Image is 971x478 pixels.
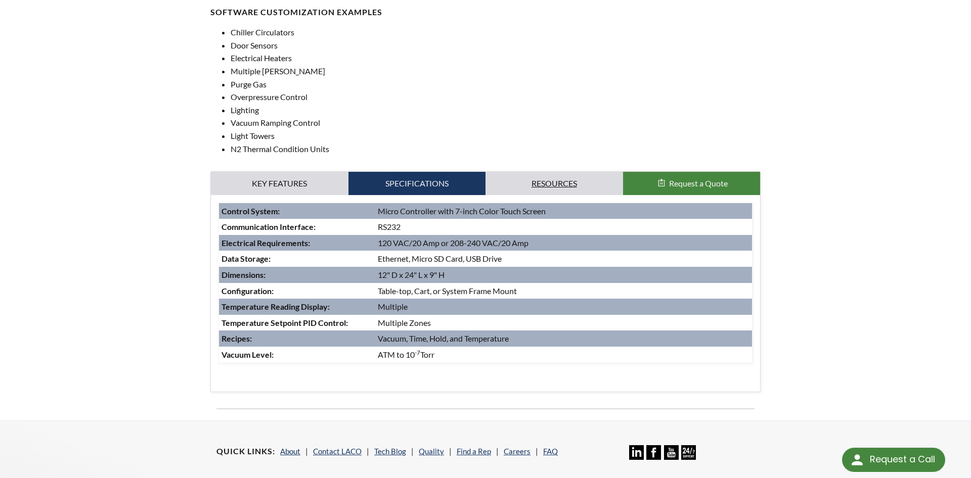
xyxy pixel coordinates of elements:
a: Find a Rep [457,447,491,456]
td: Ethernet, Micro SD Card, USB Drive [375,251,752,267]
a: Tech Blog [374,447,406,456]
strong: Temperature Setpoint PID Control [222,318,346,327]
a: Careers [504,447,531,456]
td: Table-top, Cart, or System Frame Mount [375,283,752,299]
td: : [219,219,375,235]
strong: Control System [222,206,278,216]
td: : [219,203,375,219]
li: Vacuum Ramping Control [231,116,761,129]
h4: Quick Links [216,446,275,457]
td: : [219,267,375,283]
td: ATM to 10 Torr [375,347,752,363]
li: Overpressure Control [231,90,761,104]
a: Resources [485,172,623,195]
span: Request a Quote [669,178,728,188]
td: : [219,251,375,267]
td: : [219,315,375,331]
td: : [219,235,375,251]
sup: -7 [415,349,420,356]
td: : [219,283,375,299]
li: Multiple [PERSON_NAME] [231,65,761,78]
a: 24/7 Support [681,452,696,461]
div: Request a Call [842,448,945,472]
h4: SOFTWARE CUSTOMIZATION EXAMPLES [210,7,761,18]
strong: Vacuum Level [222,350,272,359]
strong: Communication Interface [222,222,314,231]
li: N2 Thermal Condition Units [231,142,761,156]
a: Contact LACO [313,447,362,456]
a: Key Features [211,172,348,195]
strong: Dimensions [222,270,263,279]
strong: Data Storage [222,254,269,263]
td: : [219,299,375,315]
li: Lighting [231,104,761,117]
a: About [280,447,300,456]
a: Quality [419,447,444,456]
td: Micro Controller with 7-inch Color Touch Screen [375,203,752,219]
td: Multiple Zones [375,315,752,331]
img: 24/7 Support Icon [681,445,696,460]
td: : [219,347,375,363]
a: Specifications [348,172,486,195]
li: Door Sensors [231,39,761,52]
li: Chiller Circulators [231,26,761,39]
button: Request a Quote [623,172,761,195]
strong: Temperature Reading Display [222,302,328,311]
strong: Recipes [222,333,250,343]
strong: Electrical Requirements [222,238,308,248]
td: : [219,330,375,347]
a: FAQ [543,447,558,456]
strong: Configuration [222,286,272,296]
td: Vacuum, Time, Hold, and Temperature [375,330,752,347]
td: 120 VAC/20 Amp or 208-240 VAC/20 Amp [375,235,752,251]
td: Multiple [375,299,752,315]
li: Purge Gas [231,78,761,91]
td: 12" D x 24" L x 9" H [375,267,752,283]
li: Light Towers [231,129,761,142]
li: Electrical Heaters [231,52,761,65]
td: RS232 [375,219,752,235]
img: round button [849,452,865,468]
div: Request a Call [870,448,935,471]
